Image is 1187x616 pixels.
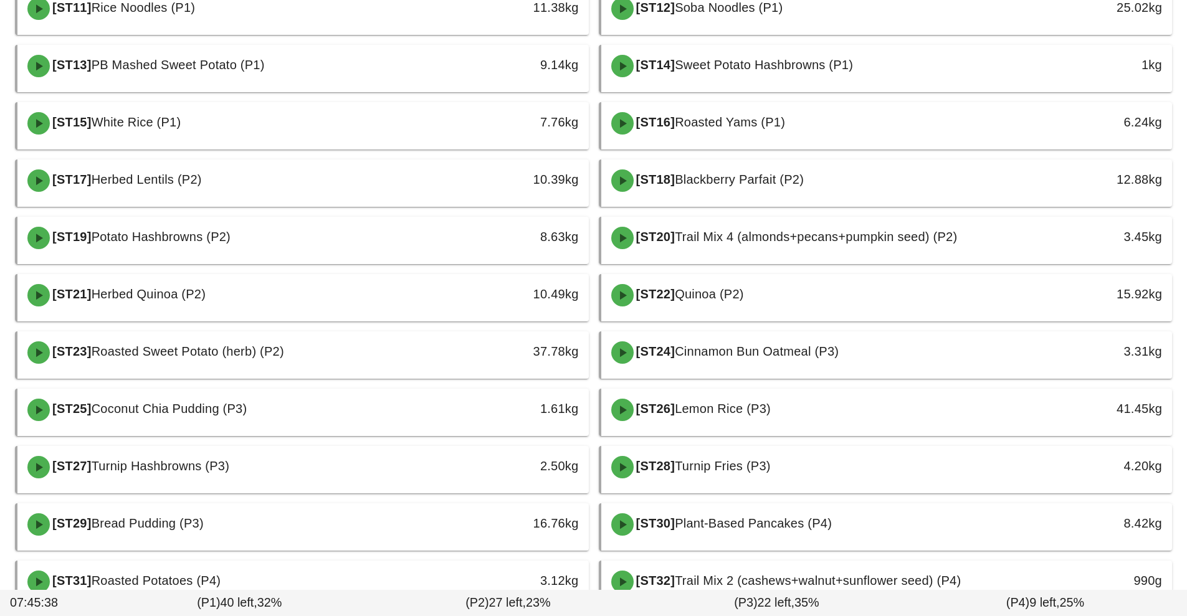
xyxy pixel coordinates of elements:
div: 8.63kg [452,227,578,247]
span: Quinoa (P2) [675,287,744,301]
span: Rice Noodles (P1) [92,1,196,14]
span: [ST15] [50,115,92,129]
div: 10.39kg [452,169,578,189]
span: [ST19] [50,230,92,244]
span: [ST22] [634,287,675,301]
span: [ST30] [634,516,675,530]
span: 27 left, [489,595,526,609]
span: Turnip Hashbrowns (P3) [92,459,230,473]
span: [ST16] [634,115,675,129]
span: [ST24] [634,344,675,358]
span: Roasted Sweet Potato (herb) (P2) [92,344,284,358]
div: 8.42kg [1036,513,1162,533]
span: Bread Pudding (P3) [92,516,204,530]
span: 40 left, [220,595,257,609]
span: Lemon Rice (P3) [675,402,771,415]
div: (P1) 32% [105,591,374,615]
div: (P2) 23% [374,591,642,615]
div: 1kg [1036,55,1162,75]
span: Herbed Lentils (P2) [92,173,202,186]
span: [ST11] [50,1,92,14]
div: 4.20kg [1036,456,1162,476]
div: 1.61kg [452,399,578,419]
div: 07:45:38 [7,591,105,615]
div: 10.49kg [452,284,578,304]
span: Trail Mix 2 (cashews+walnut+sunflower seed) (P4) [675,574,961,587]
div: 3.12kg [452,571,578,590]
span: [ST17] [50,173,92,186]
span: PB Mashed Sweet Potato (P1) [92,58,265,72]
div: 16.76kg [452,513,578,533]
span: [ST26] [634,402,675,415]
span: Coconut Chia Pudding (P3) [92,402,247,415]
span: Potato Hashbrowns (P2) [92,230,231,244]
span: [ST31] [50,574,92,587]
span: Cinnamon Bun Oatmeal (P3) [675,344,839,358]
div: 990g [1036,571,1162,590]
span: [ST32] [634,574,675,587]
div: (P3) 35% [642,591,911,615]
span: 9 left, [1029,595,1059,609]
span: Roasted Yams (P1) [675,115,785,129]
div: 7.76kg [452,112,578,132]
span: Plant-Based Pancakes (P4) [675,516,832,530]
span: [ST28] [634,459,675,473]
div: 3.45kg [1036,227,1162,247]
span: Soba Noodles (P1) [675,1,783,14]
div: 2.50kg [452,456,578,476]
div: 41.45kg [1036,399,1162,419]
div: 37.78kg [452,341,578,361]
span: Turnip Fries (P3) [675,459,771,473]
span: [ST20] [634,230,675,244]
div: 6.24kg [1036,112,1162,132]
div: 15.92kg [1036,284,1162,304]
span: Roasted Potatoes (P4) [92,574,221,587]
span: Sweet Potato Hashbrowns (P1) [675,58,853,72]
span: White Rice (P1) [92,115,181,129]
span: [ST18] [634,173,675,186]
div: (P4) 25% [911,591,1180,615]
span: [ST21] [50,287,92,301]
span: [ST29] [50,516,92,530]
span: [ST14] [634,58,675,72]
span: [ST23] [50,344,92,358]
div: 9.14kg [452,55,578,75]
span: [ST12] [634,1,675,14]
span: Herbed Quinoa (P2) [92,287,206,301]
span: [ST25] [50,402,92,415]
span: Blackberry Parfait (P2) [675,173,804,186]
div: 12.88kg [1036,169,1162,189]
span: [ST27] [50,459,92,473]
span: 22 left, [758,595,794,609]
span: [ST13] [50,58,92,72]
span: Trail Mix 4 (almonds+pecans+pumpkin seed) (P2) [675,230,957,244]
div: 3.31kg [1036,341,1162,361]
